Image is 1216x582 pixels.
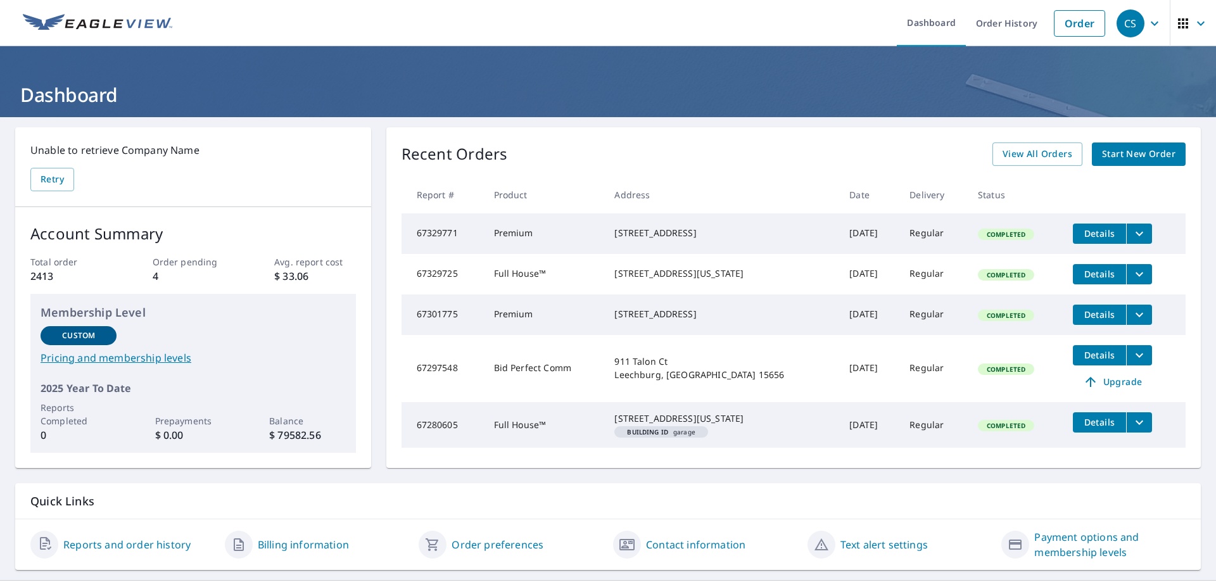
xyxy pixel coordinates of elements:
[839,335,899,402] td: [DATE]
[62,330,95,341] p: Custom
[402,335,484,402] td: 67297548
[979,365,1033,374] span: Completed
[979,230,1033,239] span: Completed
[840,537,928,552] a: Text alert settings
[604,176,839,213] th: Address
[484,294,605,335] td: Premium
[30,222,356,245] p: Account Summary
[979,270,1033,279] span: Completed
[992,142,1082,166] a: View All Orders
[1080,349,1118,361] span: Details
[402,142,508,166] p: Recent Orders
[41,381,346,396] p: 2025 Year To Date
[614,308,829,320] div: [STREET_ADDRESS]
[1080,227,1118,239] span: Details
[402,294,484,335] td: 67301775
[155,427,231,443] p: $ 0.00
[402,254,484,294] td: 67329725
[30,493,1186,509] p: Quick Links
[646,537,745,552] a: Contact information
[15,82,1201,108] h1: Dashboard
[899,402,968,448] td: Regular
[1092,142,1186,166] a: Start New Order
[452,537,543,552] a: Order preferences
[1073,224,1126,244] button: detailsBtn-67329771
[155,414,231,427] p: Prepayments
[619,429,703,435] span: garage
[23,14,172,33] img: EV Logo
[968,176,1063,213] th: Status
[1003,146,1072,162] span: View All Orders
[30,255,111,269] p: Total order
[1054,10,1105,37] a: Order
[258,537,349,552] a: Billing information
[1073,345,1126,365] button: detailsBtn-67297548
[899,335,968,402] td: Regular
[1073,264,1126,284] button: detailsBtn-67329725
[839,176,899,213] th: Date
[1102,146,1175,162] span: Start New Order
[30,269,111,284] p: 2413
[1080,374,1144,389] span: Upgrade
[63,537,191,552] a: Reports and order history
[1073,412,1126,433] button: detailsBtn-67280605
[274,269,355,284] p: $ 33.06
[614,267,829,280] div: [STREET_ADDRESS][US_STATE]
[899,213,968,254] td: Regular
[614,355,829,381] div: 911 Talon Ct Leechburg, [GEOGRAPHIC_DATA] 15656
[839,294,899,335] td: [DATE]
[274,255,355,269] p: Avg. report cost
[1073,372,1152,392] a: Upgrade
[153,269,234,284] p: 4
[1126,345,1152,365] button: filesDropdownBtn-67297548
[1126,224,1152,244] button: filesDropdownBtn-67329771
[1034,529,1186,560] a: Payment options and membership levels
[627,429,668,435] em: Building ID
[614,227,829,239] div: [STREET_ADDRESS]
[1126,412,1152,433] button: filesDropdownBtn-67280605
[1080,416,1118,428] span: Details
[484,254,605,294] td: Full House™
[41,427,117,443] p: 0
[1073,305,1126,325] button: detailsBtn-67301775
[41,304,346,321] p: Membership Level
[839,402,899,448] td: [DATE]
[1080,268,1118,280] span: Details
[1117,9,1144,37] div: CS
[979,311,1033,320] span: Completed
[614,412,829,425] div: [STREET_ADDRESS][US_STATE]
[979,421,1033,430] span: Completed
[1080,308,1118,320] span: Details
[1126,305,1152,325] button: filesDropdownBtn-67301775
[41,172,64,187] span: Retry
[41,350,346,365] a: Pricing and membership levels
[269,414,345,427] p: Balance
[402,213,484,254] td: 67329771
[402,176,484,213] th: Report #
[899,254,968,294] td: Regular
[839,213,899,254] td: [DATE]
[30,142,356,158] p: Unable to retrieve Company Name
[839,254,899,294] td: [DATE]
[484,176,605,213] th: Product
[899,294,968,335] td: Regular
[484,213,605,254] td: Premium
[41,401,117,427] p: Reports Completed
[153,255,234,269] p: Order pending
[1126,264,1152,284] button: filesDropdownBtn-67329725
[484,335,605,402] td: Bid Perfect Comm
[899,176,968,213] th: Delivery
[402,402,484,448] td: 67280605
[30,168,74,191] button: Retry
[484,402,605,448] td: Full House™
[269,427,345,443] p: $ 79582.56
